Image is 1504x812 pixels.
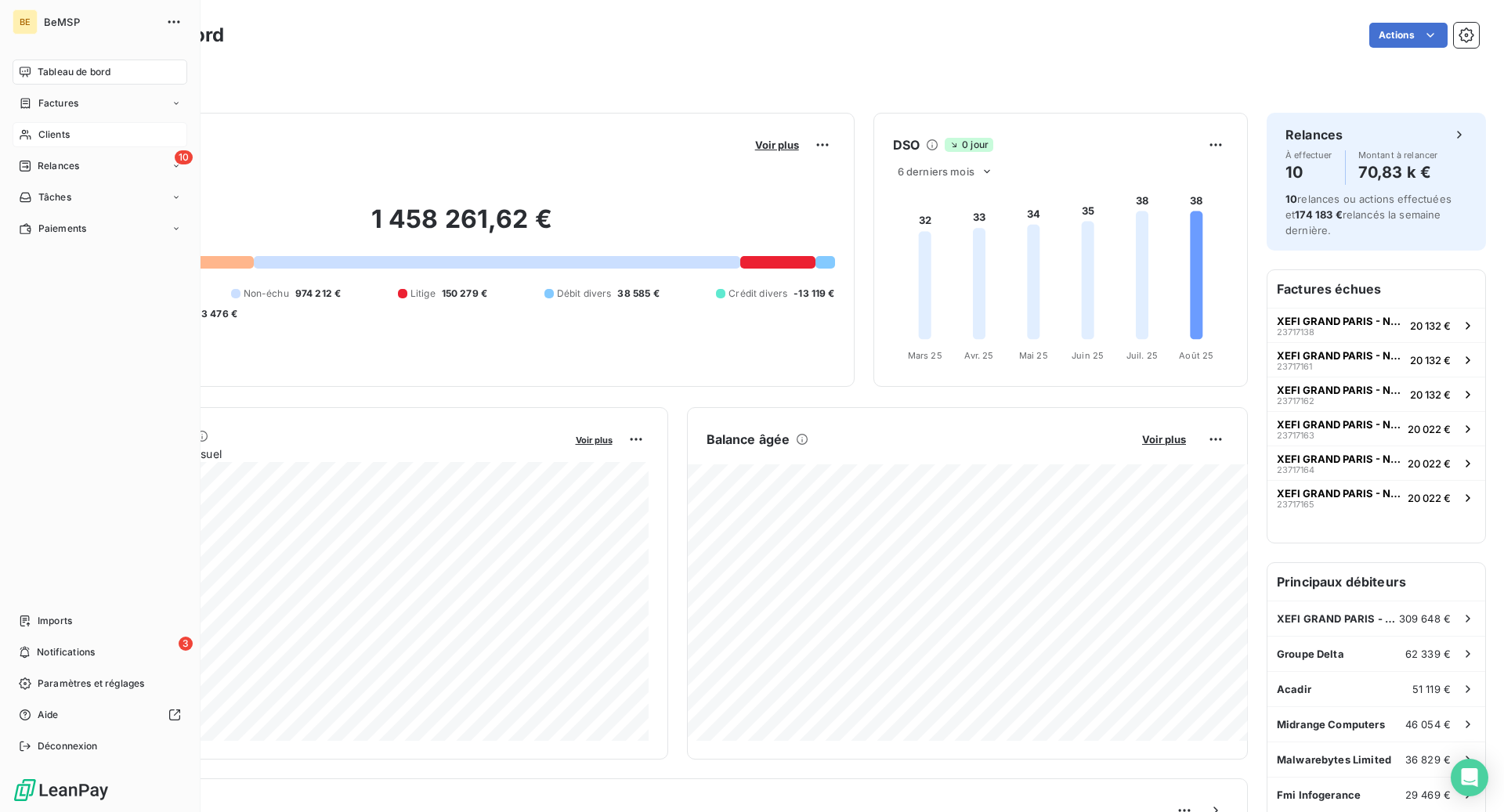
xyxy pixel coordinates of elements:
[1277,753,1391,766] span: Malwarebytes Limited
[13,122,187,147] a: Clients
[175,150,193,164] span: 10
[13,9,38,34] div: BE
[1408,457,1451,470] span: 20 022 €
[1410,388,1451,401] span: 20 132 €
[893,135,920,154] h6: DSO
[1277,487,1401,500] span: XEFI GRAND PARIS - NOVATIM
[728,287,787,301] span: Crédit divers
[1267,308,1485,342] button: XEFI GRAND PARIS - NOVATIM2371713820 132 €
[1408,492,1451,504] span: 20 022 €
[1267,446,1485,480] button: XEFI GRAND PARIS - NOVATIM2371716420 022 €
[1405,789,1451,801] span: 29 469 €
[38,677,144,691] span: Paramètres et réglages
[1399,612,1451,625] span: 309 648 €
[1277,349,1404,362] span: XEFI GRAND PARIS - NOVATIM
[571,432,617,446] button: Voir plus
[44,16,157,28] span: BeMSP
[898,165,974,178] span: 6 derniers mois
[13,60,187,85] a: Tableau de bord
[38,159,79,173] span: Relances
[1267,480,1485,514] button: XEFI GRAND PARIS - NOVATIM2371716520 022 €
[1405,718,1451,731] span: 46 054 €
[37,645,95,659] span: Notifications
[1295,208,1342,221] span: 174 183 €
[13,608,187,633] a: Imports
[1277,683,1311,695] span: Acadir
[1277,718,1385,731] span: Midrange Computers
[38,65,110,79] span: Tableau de bord
[13,153,187,179] a: 10Relances
[1277,431,1314,440] span: 23717163
[1412,683,1451,695] span: 51 119 €
[964,350,993,361] tspan: Avr. 25
[1285,160,1332,185] h4: 10
[13,185,187,210] a: Tâches
[750,138,804,152] button: Voir plus
[794,287,834,301] span: -13 119 €
[1277,384,1404,396] span: XEFI GRAND PARIS - NOVATIM
[1405,648,1451,660] span: 62 339 €
[197,307,237,321] span: -3 476 €
[1451,759,1488,796] div: Open Intercom Messenger
[38,708,59,722] span: Aide
[1137,432,1191,446] button: Voir plus
[1179,350,1213,361] tspan: Août 25
[442,287,487,301] span: 150 279 €
[1142,433,1186,446] span: Voir plus
[1019,350,1048,361] tspan: Mai 25
[295,287,341,301] span: 974 212 €
[38,190,71,204] span: Tâches
[89,446,565,462] span: Chiffre d'affaires mensuel
[1369,23,1448,48] button: Actions
[557,287,612,301] span: Débit divers
[410,287,436,301] span: Litige
[38,96,78,110] span: Factures
[1126,350,1158,361] tspan: Juil. 25
[38,128,70,142] span: Clients
[1277,789,1361,801] span: Fmi Infogerance
[617,287,659,301] span: 38 585 €
[1267,411,1485,446] button: XEFI GRAND PARIS - NOVATIM2371716320 022 €
[89,204,835,251] h2: 1 458 261,62 €
[1277,418,1401,431] span: XEFI GRAND PARIS - NOVATIM
[1277,612,1399,625] span: XEFI GRAND PARIS - NOVATIM
[1408,423,1451,435] span: 20 022 €
[13,91,187,116] a: Factures
[1277,500,1314,509] span: 23717165
[1285,150,1332,160] span: À effectuer
[907,350,942,361] tspan: Mars 25
[38,614,72,628] span: Imports
[1277,362,1312,371] span: 23717161
[1405,753,1451,766] span: 36 829 €
[707,430,790,449] h6: Balance âgée
[1267,563,1485,601] h6: Principaux débiteurs
[1410,319,1451,332] span: 20 132 €
[1277,327,1314,337] span: 23717138
[1267,377,1485,411] button: XEFI GRAND PARIS - NOVATIM2371716220 132 €
[13,778,110,803] img: Logo LeanPay
[1358,150,1438,160] span: Montant à relancer
[244,287,289,301] span: Non-échu
[1358,160,1438,185] h4: 70,83 k €
[576,435,613,446] span: Voir plus
[1277,315,1404,327] span: XEFI GRAND PARIS - NOVATIM
[1285,193,1297,205] span: 10
[13,702,187,727] a: Aide
[1277,396,1314,406] span: 23717162
[1285,125,1343,144] h6: Relances
[1277,453,1401,465] span: XEFI GRAND PARIS - NOVATIM
[1072,350,1104,361] tspan: Juin 25
[1267,270,1485,308] h6: Factures échues
[1267,342,1485,377] button: XEFI GRAND PARIS - NOVATIM2371716120 132 €
[38,222,86,236] span: Paiements
[1277,465,1314,475] span: 23717164
[1285,193,1452,236] span: relances ou actions effectuées et relancés la semaine dernière.
[1410,354,1451,366] span: 20 132 €
[755,139,799,151] span: Voir plus
[945,138,993,152] span: 0 jour
[179,637,193,651] span: 3
[1277,648,1344,660] span: Groupe Delta
[38,739,98,753] span: Déconnexion
[13,671,187,696] a: Paramètres et réglages
[13,216,187,241] a: Paiements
